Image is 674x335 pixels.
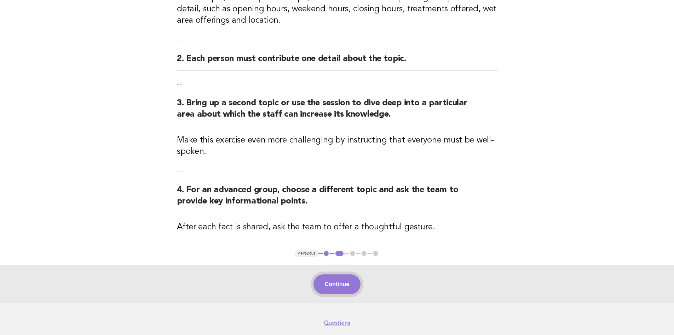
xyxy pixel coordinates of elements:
[177,166,497,176] p: --
[177,184,497,213] h2: 4. For an advanced group, choose a different topic and ask the team to provide key informational ...
[334,250,345,257] button: 2
[324,319,350,326] a: Questions
[177,222,497,233] h3: After each fact is shared, ask the team to offer a thoughtful gesture.
[177,97,497,126] h2: 3. Bring up a second topic or use the session to dive deep into a particular area about which the...
[323,250,330,257] button: 1
[177,53,497,71] h2: 2. Each person must contribute one detail about the topic.
[177,135,497,157] h3: Make this exercise even more challenging by instructing that everyone must be well-spoken.
[177,79,497,89] p: --
[177,35,497,45] p: --
[295,250,318,257] button: < Previous
[313,274,361,294] button: Continue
